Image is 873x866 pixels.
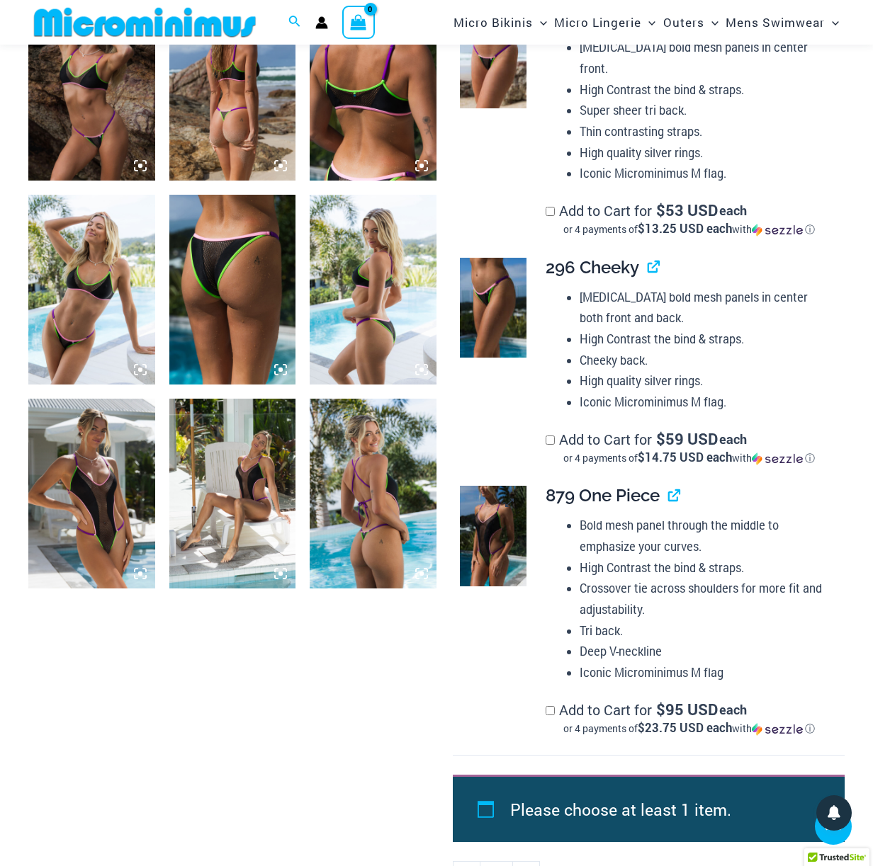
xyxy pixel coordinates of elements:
span: 95 USD [656,702,718,717]
span: Menu Toggle [704,4,719,40]
label: Add to Cart for [546,201,833,237]
div: or 4 payments of$14.75 USD eachwithSezzle Click to learn more about Sezzle [546,451,833,465]
span: $14.75 USD each [638,449,732,465]
a: Micro BikinisMenu ToggleMenu Toggle [450,4,551,40]
nav: Site Navigation [448,2,845,42]
input: Add to Cart for$59 USD eachor 4 payments of$14.75 USD eachwithSezzle Click to learn more about Se... [546,435,555,445]
span: each [719,702,747,717]
span: Micro Lingerie [554,4,641,40]
input: Add to Cart for$53 USD eachor 4 payments of$13.25 USD eachwithSezzle Click to learn more about Se... [546,207,555,216]
img: Reckless Neon Crush Black Neon 349 Crop Top 296 Cheeky [310,195,436,384]
img: Reckless Neon Crush Black Neon 879 One Piece [169,399,296,588]
li: High quality silver rings. [580,142,833,164]
span: $23.75 USD each [638,719,732,736]
span: $13.25 USD each [638,220,732,237]
span: 879 One Piece [546,485,660,506]
span: 53 USD [656,203,718,217]
li: High Contrast the bind & straps. [580,557,833,579]
li: Super sheer tri back. [580,100,833,121]
img: Reckless Neon Crush Black Neon 879 One Piece [460,486,526,586]
img: Reckless Neon Crush Black Neon 879 One Piece [28,399,155,588]
div: or 4 payments of with [546,722,833,736]
input: Add to Cart for$95 USD eachor 4 payments of$23.75 USD eachwithSezzle Click to learn more about Se... [546,706,555,715]
img: Reckless Neon Crush Black Neon 296 Cheeky [169,195,296,384]
li: [MEDICAL_DATA] bold mesh panels in center front. [580,37,833,79]
span: Menu Toggle [641,4,655,40]
img: Reckless Neon Crush Black Neon 296 Cheeky [460,258,526,358]
img: MM SHOP LOGO FLAT [28,6,261,38]
li: Iconic Microminimus M flag. [580,392,833,413]
li: Thin contrasting straps. [580,121,833,142]
span: $ [656,200,665,220]
div: or 4 payments of$23.75 USD eachwithSezzle Click to learn more about Sezzle [546,722,833,736]
img: Reckless Neon Crush Black Neon 879 One Piece [310,399,436,588]
div: or 4 payments of$13.25 USD eachwithSezzle Click to learn more about Sezzle [546,222,833,237]
li: Crossover tie across shoulders for more fit and adjustability. [580,578,833,620]
img: Sezzle [752,452,803,465]
li: [MEDICAL_DATA] bold mesh panels in center both front and back. [580,287,833,329]
a: Mens SwimwearMenu ToggleMenu Toggle [722,4,843,40]
div: or 4 payments of with [546,222,833,237]
a: Micro LingerieMenu ToggleMenu Toggle [551,4,659,40]
span: Menu Toggle [825,4,839,40]
a: Search icon link [288,13,301,32]
a: View Shopping Cart, empty [342,6,375,38]
li: Tri back. [580,620,833,642]
span: 59 USD [656,432,718,446]
img: Sezzle [752,723,803,736]
img: Reckless Neon Crush Black Neon 466 Thong [460,8,526,108]
label: Add to Cart for [546,430,833,465]
li: High Contrast the bind & straps. [580,329,833,350]
li: Please choose at least 1 item. [510,793,812,826]
span: $ [656,428,665,449]
span: Mens Swimwear [726,4,825,40]
img: Sezzle [752,224,803,237]
span: 296 Cheeky [546,257,639,278]
li: Iconic Microminimus M flag [580,662,833,683]
li: High quality silver rings. [580,370,833,392]
span: Menu Toggle [533,4,547,40]
label: Add to Cart for [546,700,833,736]
span: each [719,203,747,217]
div: or 4 payments of with [546,451,833,465]
span: each [719,432,747,446]
a: OutersMenu ToggleMenu Toggle [660,4,722,40]
a: Account icon link [315,16,328,29]
li: Iconic Microminimus M flag. [580,163,833,184]
span: Outers [663,4,704,40]
li: Bold mesh panel through the middle to emphasize your curves. [580,515,833,557]
span: Micro Bikinis [454,4,533,40]
li: Deep V-neckline [580,641,833,662]
li: High Contrast the bind & straps. [580,79,833,101]
img: Reckless Neon Crush Black Neon 349 Crop Top 296 Cheeky [28,195,155,384]
span: $ [656,699,665,719]
li: Cheeky back. [580,350,833,371]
